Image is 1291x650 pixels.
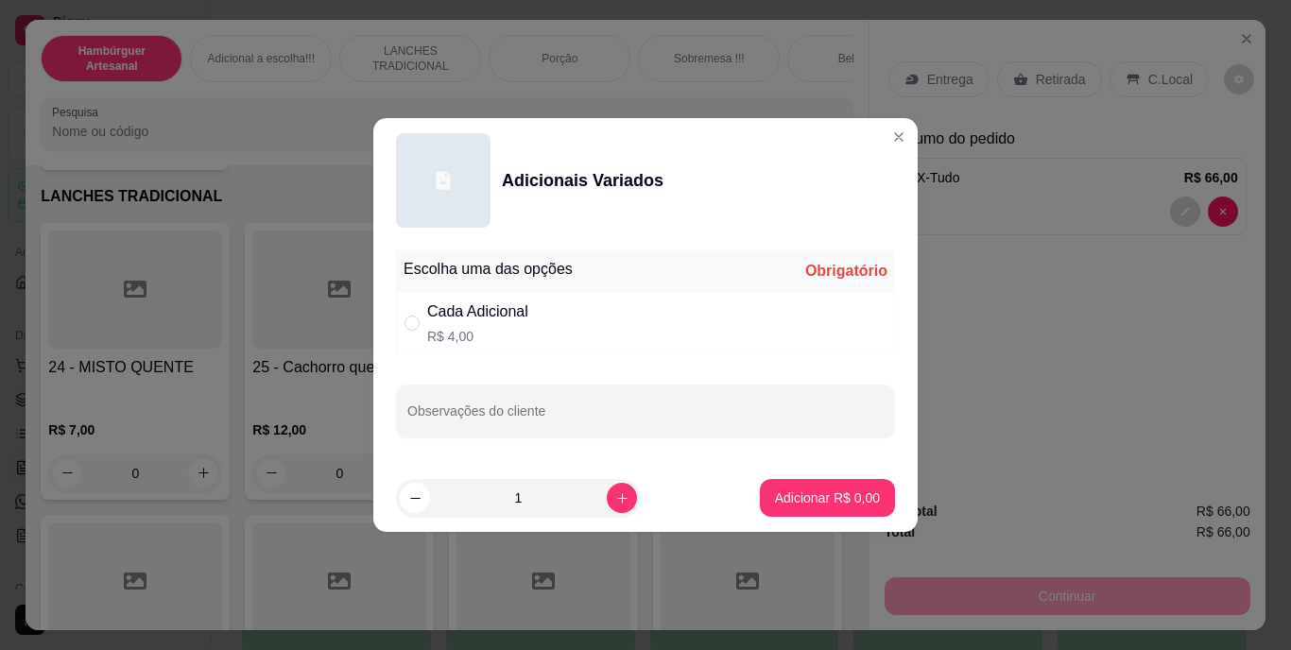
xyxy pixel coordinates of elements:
div: Cada Adicional [427,300,528,323]
input: Observações do cliente [407,409,884,428]
div: Escolha uma das opções [404,258,573,281]
button: Adicionar R$ 0,00 [760,479,895,517]
button: decrease-product-quantity [400,483,430,513]
p: Adicionar R$ 0,00 [775,488,880,507]
p: R$ 4,00 [427,327,528,346]
div: Obrigatório [805,260,887,282]
button: Close [884,122,914,152]
button: increase-product-quantity [607,483,637,513]
div: Adicionais Variados [502,167,663,194]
